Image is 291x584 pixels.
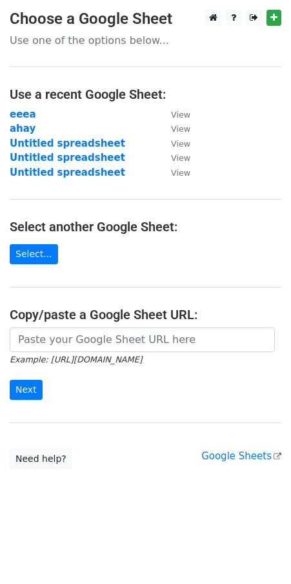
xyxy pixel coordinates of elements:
[171,110,190,120] small: View
[10,219,281,235] h4: Select another Google Sheet:
[10,152,125,163] a: Untitled spreadsheet
[158,167,190,178] a: View
[10,123,35,134] a: ahay
[10,449,72,469] a: Need help?
[10,328,275,352] input: Paste your Google Sheet URL here
[158,152,190,163] a: View
[10,10,281,28] h3: Choose a Google Sheet
[10,138,125,149] a: Untitled spreadsheet
[158,123,190,134] a: View
[10,34,281,47] p: Use one of the options below...
[158,109,190,120] a: View
[158,138,190,149] a: View
[10,355,142,364] small: Example: [URL][DOMAIN_NAME]
[10,244,58,264] a: Select...
[10,167,125,178] a: Untitled spreadsheet
[171,139,190,149] small: View
[10,109,36,120] a: eeea
[10,380,43,400] input: Next
[10,307,281,322] h4: Copy/paste a Google Sheet URL:
[201,450,281,462] a: Google Sheets
[171,153,190,163] small: View
[10,87,281,102] h4: Use a recent Google Sheet:
[171,168,190,178] small: View
[171,124,190,134] small: View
